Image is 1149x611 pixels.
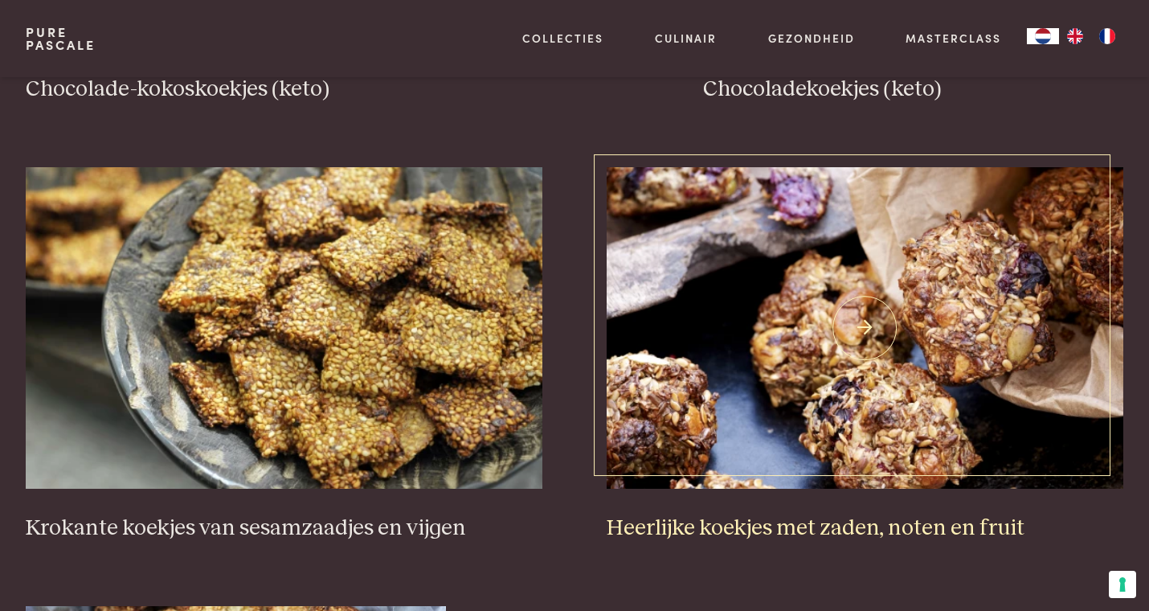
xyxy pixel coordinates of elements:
[26,76,640,104] h3: Chocolade-kokoskoekjes (keto)
[607,515,1123,543] h3: Heerlijke koekjes met zaden, noten en fruit
[1027,28,1059,44] div: Language
[1109,571,1136,598] button: Uw voorkeuren voor toestemming voor trackingtechnologieën
[1059,28,1091,44] a: EN
[1027,28,1123,44] aside: Language selected: Nederlands
[607,167,1123,489] img: Heerlijke koekjes met zaden, noten en fruit
[522,30,603,47] a: Collecties
[26,515,542,543] h3: Krokante koekjes van sesamzaadjes en vijgen
[26,26,96,51] a: PurePascale
[26,167,542,489] img: Krokante koekjes van sesamzaadjes en vijgen
[703,76,1123,104] h3: Chocoladekoekjes (keto)
[1059,28,1123,44] ul: Language list
[768,30,855,47] a: Gezondheid
[1027,28,1059,44] a: NL
[655,30,717,47] a: Culinair
[1091,28,1123,44] a: FR
[906,30,1001,47] a: Masterclass
[26,167,542,542] a: Krokante koekjes van sesamzaadjes en vijgen Krokante koekjes van sesamzaadjes en vijgen
[607,167,1123,542] a: Heerlijke koekjes met zaden, noten en fruit Heerlijke koekjes met zaden, noten en fruit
